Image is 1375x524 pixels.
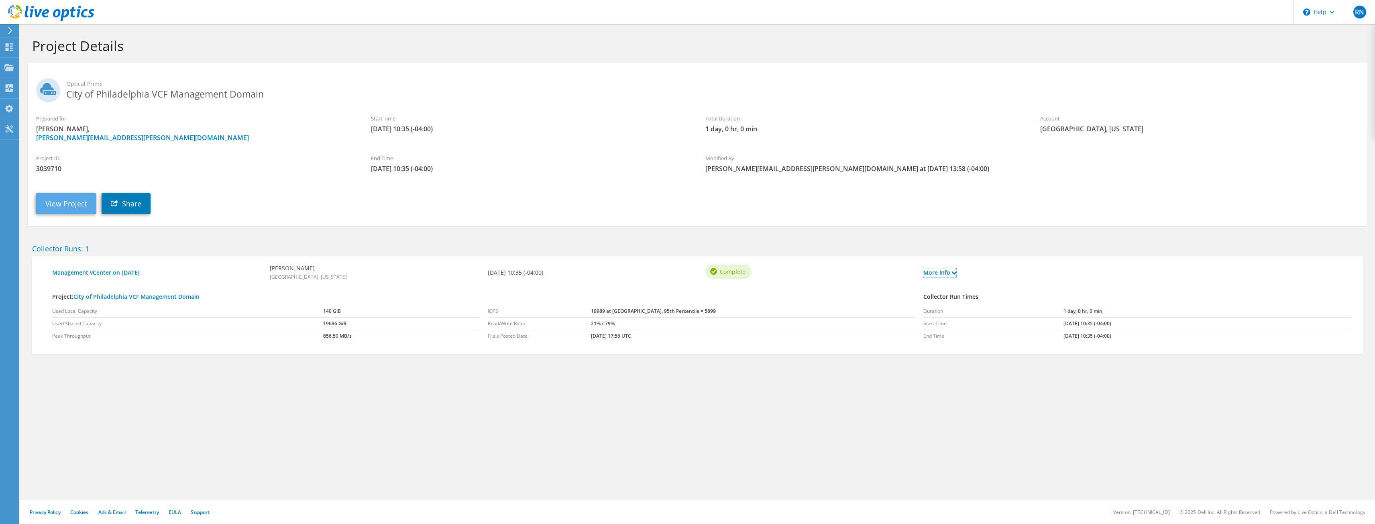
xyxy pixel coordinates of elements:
[36,164,355,173] span: 3039710
[705,114,1024,122] label: Total Duration
[32,244,1363,253] h2: Collector Runs: 1
[1040,114,1359,122] label: Account
[36,154,355,162] label: Project ID
[32,37,1359,54] h1: Project Details
[923,292,1351,301] h4: Collector Run Times
[488,305,591,318] td: IOPS
[923,305,1063,318] td: Duration
[705,154,1024,162] label: Modified By
[371,154,690,162] label: End Time
[135,509,159,516] a: Telemetry
[923,268,956,277] a: More Info
[98,509,126,516] a: Ads & Email
[591,330,915,343] td: [DATE] 17:56 UTC
[70,509,89,516] a: Cookies
[102,193,151,214] a: Share
[371,114,690,122] label: Start Time
[705,124,1024,133] span: 1 day, 0 hr, 0 min
[52,330,323,343] td: Peak Throughput
[323,305,480,318] td: 140 GiB
[36,124,355,142] span: [PERSON_NAME],
[1270,509,1365,516] li: Powered by Live Optics, a Dell Technology
[371,164,690,173] span: [DATE] 10:35 (-04:00)
[1113,509,1170,516] li: Version: [TECHNICAL_ID]
[720,267,746,276] span: Complete
[66,80,1359,88] span: Optical Prime
[1040,124,1359,133] span: [GEOGRAPHIC_DATA], [US_STATE]
[1303,8,1310,16] svg: \n
[36,78,1359,98] h2: City of Philadelphia VCF Management Domain
[52,305,323,318] td: Used Local Capacity
[52,318,323,330] td: Used Shared Capacity
[36,133,249,142] a: [PERSON_NAME][EMAIL_ADDRESS][PERSON_NAME][DOMAIN_NAME]
[923,318,1063,330] td: Start Time
[52,268,262,277] a: Management vCenter on [DATE]
[270,273,347,280] span: [GEOGRAPHIC_DATA], [US_STATE]
[1063,305,1351,318] td: 1 day, 0 hr, 0 min
[36,114,355,122] label: Prepared for
[705,164,1024,173] span: [PERSON_NAME][EMAIL_ADDRESS][PERSON_NAME][DOMAIN_NAME] at [DATE] 13:58 (-04:00)
[36,193,96,214] a: View Project
[1179,509,1260,516] li: © 2025 Dell Inc. All Rights Reserved
[923,330,1063,343] td: End Time
[1063,330,1351,343] td: [DATE] 10:35 (-04:00)
[371,124,690,133] span: [DATE] 10:35 (-04:00)
[191,509,210,516] a: Support
[323,318,480,330] td: 19686 GiB
[488,318,591,330] td: Read/Write Ratio
[488,330,591,343] td: File's Posted Date
[30,509,61,516] a: Privacy Policy
[323,330,480,343] td: 656.50 MB/s
[1353,6,1366,18] span: RN
[591,305,915,318] td: 19989 at [GEOGRAPHIC_DATA], 95th Percentile = 5899
[169,509,181,516] a: EULA
[52,292,915,301] h4: Project:
[488,268,543,277] b: [DATE] 10:35 (-04:00)
[591,318,915,330] td: 21% / 79%
[73,293,200,300] a: City of Philadelphia VCF Management Domain
[270,264,347,273] b: [PERSON_NAME]
[1063,318,1351,330] td: [DATE] 10:35 (-04:00)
